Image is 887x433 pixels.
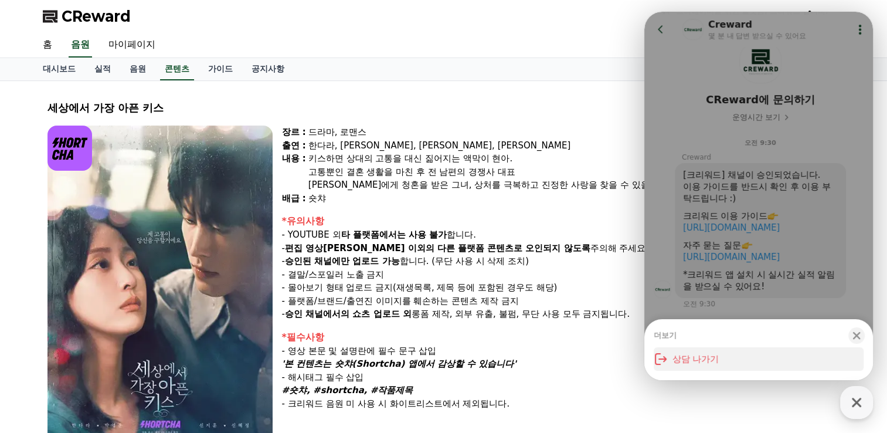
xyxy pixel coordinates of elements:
[282,192,306,205] div: 배급 :
[282,242,840,255] p: - 주의해 주세요.
[282,255,840,268] p: - 합니다. (무단 사용 시 삭제 조치)
[282,358,516,369] em: '본 컨텐츠는 숏챠(Shortcha) 앱에서 감상할 수 있습니다'
[282,344,840,358] p: - 영상 본문 및 설명란에 필수 문구 삽입
[282,307,840,321] p: - 롱폼 제작, 외부 유출, 불펌, 무단 사용 모두 금지됩니다.
[99,33,165,57] a: 마이페이지
[341,229,447,240] strong: 타 플랫폼에서는 사용 불가
[282,281,840,295] p: - 몰아보기 형태 업로드 금지(재생목록, 제목 등에 포함된 경우도 해당)
[282,214,840,228] div: *유의사항
[308,152,840,165] div: 키스하면 상대의 고통을 대신 짊어지는 액막이 현아.
[120,58,155,80] a: 음원
[282,268,840,282] p: - 결말/스포일러 노출 금지
[285,256,400,266] strong: 승인된 채널에만 업로드 가능
[47,100,840,116] div: 세상에서 가장 아픈 키스
[282,330,840,344] div: *필수사항
[282,139,306,153] div: 출연 :
[437,243,590,253] strong: 다른 플랫폼 콘텐츠로 오인되지 않도록
[282,152,306,192] div: 내용 :
[47,126,93,171] img: logo
[242,58,294,80] a: 공지사항
[308,126,840,139] div: 드라마, 로맨스
[308,192,840,205] div: 숏챠
[644,12,873,380] iframe: Channel chat
[62,7,131,26] span: CReward
[285,309,412,319] strong: 승인 채널에서의 쇼츠 업로드 외
[308,139,840,153] div: 한다라, [PERSON_NAME], [PERSON_NAME], [PERSON_NAME]
[199,58,242,80] a: 가이드
[282,126,306,139] div: 장르 :
[160,58,194,80] a: 콘텐츠
[282,228,840,242] p: - YOUTUBE 외 합니다.
[308,165,840,179] div: 고통뿐인 결혼 생활을 마친 후 전 남편의 경쟁사 대표
[282,371,840,384] p: - 해시태그 필수 삽입
[69,33,92,57] a: 음원
[308,178,840,192] div: [PERSON_NAME]에게 청혼을 받은 그녀, 상처를 극복하고 진정한 사랑을 찾을 수 있을까?
[282,385,413,395] em: #숏챠, #shortcha, #작품제목
[285,243,434,253] strong: 편집 영상[PERSON_NAME] 이외의
[33,58,85,80] a: 대시보드
[43,7,131,26] a: CReward
[282,397,840,411] p: - 크리워드 음원 미 사용 시 화이트리스트에서 제외됩니다.
[85,58,120,80] a: 실적
[282,295,840,308] p: - 플랫폼/브랜드/출연진 이미지를 훼손하는 콘텐츠 제작 금지
[33,33,62,57] a: 홈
